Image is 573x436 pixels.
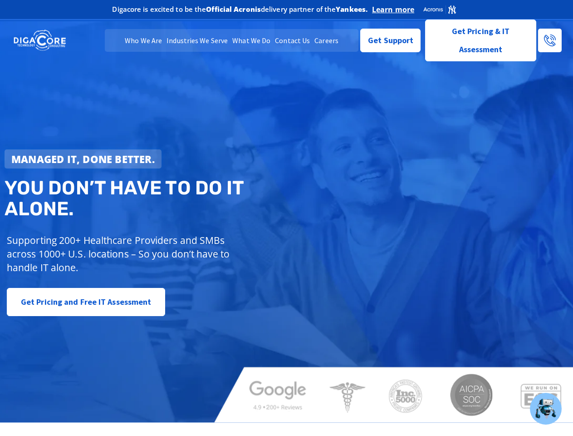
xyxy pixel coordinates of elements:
[360,29,421,52] a: Get Support
[372,5,414,14] a: Learn more
[312,29,341,52] a: Careers
[5,178,293,219] h2: You don’t have to do IT alone.
[7,288,165,316] a: Get Pricing and Free IT Assessment
[105,29,359,52] nav: Menu
[14,29,66,52] img: DigaCore Technology Consulting
[11,152,155,166] strong: Managed IT, done better.
[122,29,164,52] a: Who We Are
[206,5,261,14] b: Official Acronis
[112,6,367,13] h2: Digacore is excited to be the delivery partner of the
[273,29,312,52] a: Contact Us
[230,29,273,52] a: What We Do
[423,5,456,15] img: Acronis
[164,29,230,52] a: Industries We Serve
[5,149,162,168] a: Managed IT, done better.
[336,5,367,14] b: Yankees.
[7,233,241,274] p: Supporting 200+ Healthcare Providers and SMBs across 1000+ U.S. locations – So you don’t have to ...
[425,20,536,61] a: Get Pricing & IT Assessment
[432,22,529,59] span: Get Pricing & IT Assessment
[21,293,151,311] span: Get Pricing and Free IT Assessment
[368,31,413,50] span: Get Support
